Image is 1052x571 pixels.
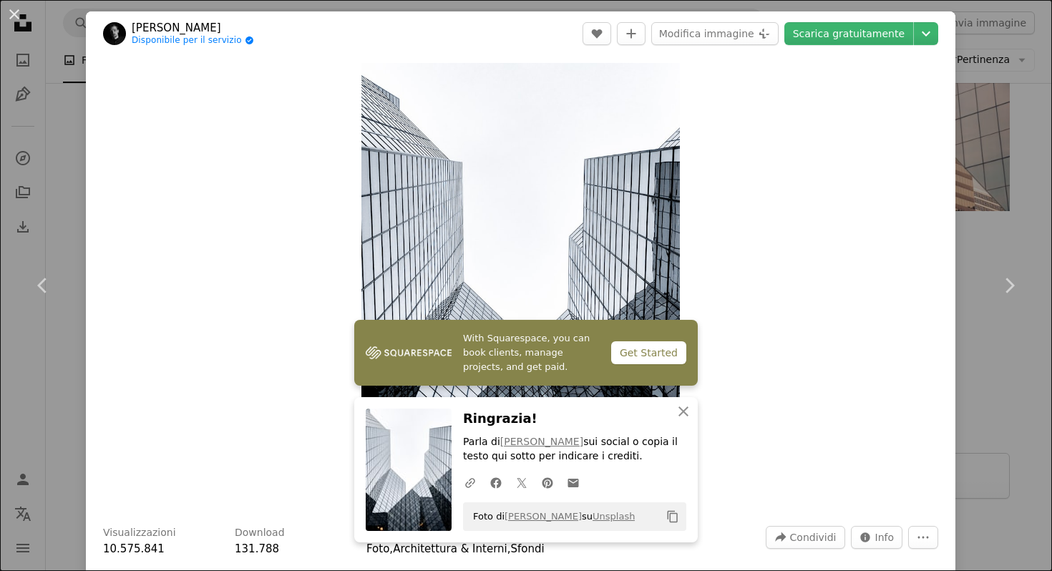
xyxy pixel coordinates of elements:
a: Condividi per email [560,468,586,497]
span: Condividi [790,527,837,548]
a: [PERSON_NAME] [500,436,583,447]
img: fotografia architettonica di edifici in vetro [361,63,680,509]
a: Avanti [966,217,1052,354]
span: Foto di su [466,505,635,528]
h3: Download [235,526,285,540]
a: [PERSON_NAME] [132,21,254,35]
button: Modifica immagine [651,22,779,45]
div: Get Started [611,341,686,364]
span: With Squarespace, you can book clients, manage projects, and get paid. [463,331,600,374]
button: Aggiungi alla Collezione [617,22,646,45]
a: [PERSON_NAME] [505,511,582,522]
a: Scarica gratuitamente [784,22,913,45]
h3: Visualizzazioni [103,526,176,540]
a: Foto [366,542,389,555]
p: Parla di sui social o copia il testo qui sotto per indicare i crediti. [463,435,686,464]
img: Vai al profilo di Phil Desforges [103,22,126,45]
button: Statistiche su questa immagine [851,526,903,549]
a: Disponibile per il servizio [132,35,254,47]
button: Scegli le dimensioni del download [914,22,938,45]
span: 10.575.841 [103,542,165,555]
span: , [507,542,511,555]
a: Condividi su Twitter [509,468,535,497]
button: Ingrandisci questa immagine [361,63,680,509]
a: Sfondi [511,542,545,555]
a: With Squarespace, you can book clients, manage projects, and get paid.Get Started [354,320,698,386]
a: Unsplash [593,511,635,522]
a: Architettura & Interni [393,542,507,555]
a: Condividi su Pinterest [535,468,560,497]
button: Mi piace [583,22,611,45]
a: Condividi su Facebook [483,468,509,497]
span: Info [875,527,895,548]
span: , [389,542,393,555]
img: file-1747939142011-51e5cc87e3c9 [366,342,452,363]
button: Copia negli appunti [661,504,685,529]
button: Altre azioni [908,526,938,549]
button: Condividi questa immagine [766,526,845,549]
span: 131.788 [235,542,279,555]
h3: Ringrazia! [463,409,686,429]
